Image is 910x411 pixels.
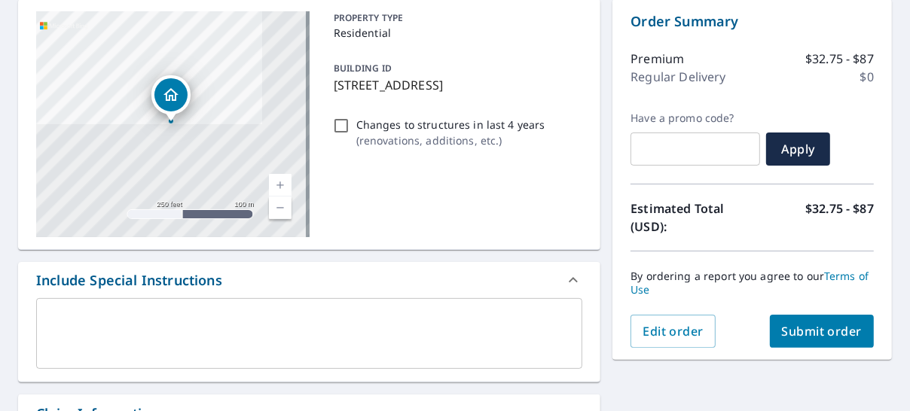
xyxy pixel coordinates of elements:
[356,117,545,132] p: Changes to structures in last 4 years
[631,199,752,236] p: Estimated Total (USD):
[770,315,875,348] button: Submit order
[631,50,684,68] p: Premium
[805,50,874,68] p: $32.75 - $87
[36,270,222,291] div: Include Special Instructions
[766,132,830,166] button: Apply
[334,11,577,25] p: PROPERTY TYPE
[782,323,863,339] span: Submit order
[334,62,392,75] p: BUILDING ID
[631,111,760,125] label: Have a promo code?
[334,25,577,41] p: Residential
[631,315,716,348] button: Edit order
[805,199,874,236] p: $32.75 - $87
[151,75,191,122] div: Dropped pin, building 1, Residential property, 17723 63rd Rd N Loxahatchee, FL 33470
[269,174,292,196] a: Current Level 17, Zoom In
[860,68,874,86] p: $0
[631,269,874,297] p: By ordering a report you agree to our
[631,68,725,86] p: Regular Delivery
[356,132,545,148] p: ( renovations, additions, etc. )
[631,269,869,297] a: Terms of Use
[631,11,874,32] p: Order Summary
[269,196,292,219] a: Current Level 17, Zoom Out
[778,141,818,157] span: Apply
[18,262,600,298] div: Include Special Instructions
[643,323,704,339] span: Edit order
[334,76,577,94] p: [STREET_ADDRESS]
